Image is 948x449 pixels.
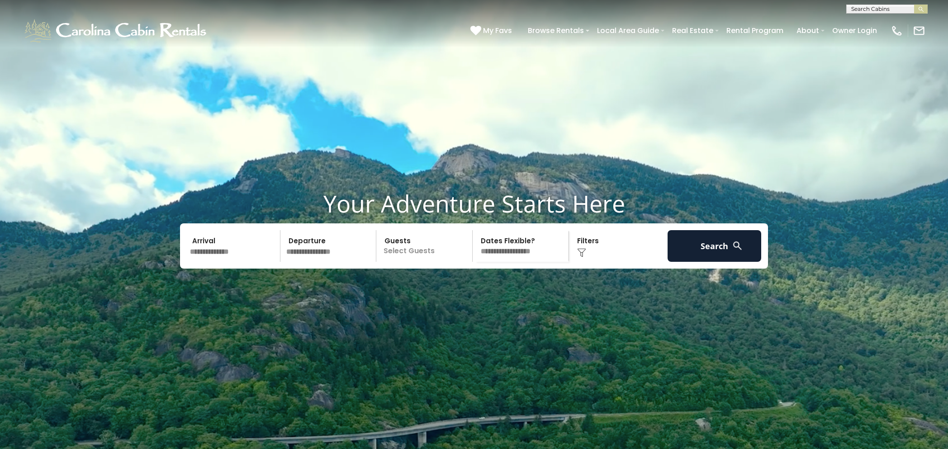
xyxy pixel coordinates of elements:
[668,230,761,262] button: Search
[722,23,788,38] a: Rental Program
[23,17,210,44] img: White-1-1-2.png
[577,248,586,257] img: filter--v1.png
[668,23,718,38] a: Real Estate
[483,25,512,36] span: My Favs
[913,24,925,37] img: mail-regular-white.png
[732,240,743,251] img: search-regular-white.png
[792,23,824,38] a: About
[828,23,882,38] a: Owner Login
[7,189,941,217] h1: Your Adventure Starts Here
[891,24,903,37] img: phone-regular-white.png
[379,230,472,262] p: Select Guests
[592,23,664,38] a: Local Area Guide
[523,23,588,38] a: Browse Rentals
[470,25,514,37] a: My Favs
